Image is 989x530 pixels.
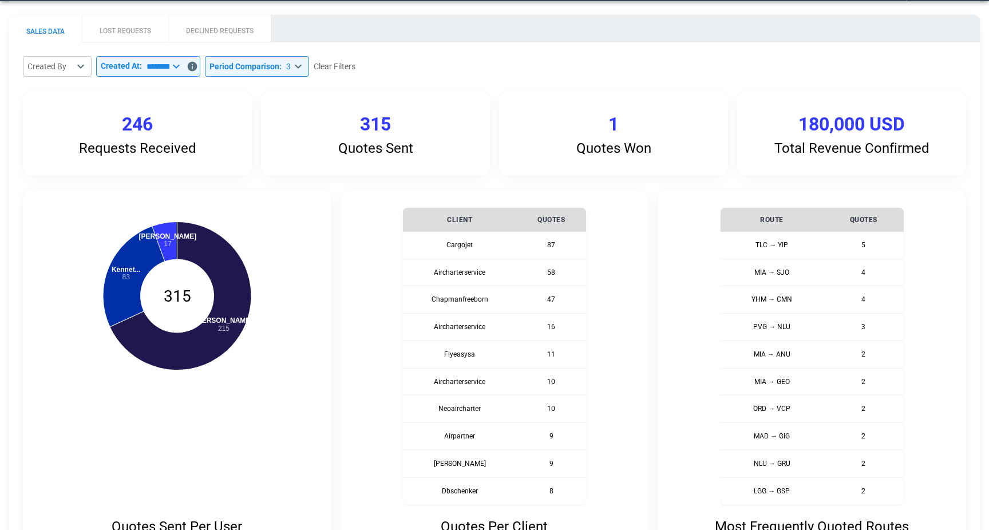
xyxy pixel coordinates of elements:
th: Quotes [517,208,586,232]
tspan: 215 [218,324,230,332]
td: 10 [517,368,586,395]
tspan: Kennet... [112,266,141,274]
td: 16 [517,314,586,341]
td: 2 [824,341,904,368]
p: Total Revenue Confirmed [774,140,929,157]
button: LOST REQUESTS [82,15,168,42]
th: YHM → CMN [721,286,824,314]
div: Created By [27,61,73,72]
table: simple table [721,208,904,505]
th: MIA → SJO [721,259,824,286]
p: Quotes Won [576,140,651,157]
td: 9 [517,450,586,478]
td: 2 [824,477,904,504]
tspan: 17 [164,240,172,248]
p: Created At: [101,61,142,71]
th: Airpartner [403,423,517,450]
p: Quotes Sent [338,140,413,157]
td: 5 [824,232,904,259]
th: Route [721,208,824,232]
td: 58 [517,259,586,286]
p: 180,000 USD [798,113,905,136]
th: Aircharterservice [403,314,517,341]
div: Period Comparison : [209,61,291,72]
text: 315 [163,287,191,306]
td: 2 [824,395,904,423]
p: 315 [360,113,391,136]
td: 3 [824,314,904,341]
button: SALES DATA [9,15,82,42]
th: ORD → VCP [721,395,824,423]
th: MIA → ANU [721,341,824,368]
p: 1 [608,113,619,136]
td: 9 [517,423,586,450]
td: 4 [824,259,904,286]
th: TLC → YIP [721,232,824,259]
th: LGG → GSP [721,477,824,504]
th: MIA → GEO [721,368,824,395]
td: 2 [824,450,904,478]
th: NLU → GRU [721,450,824,478]
td: 4 [824,286,904,314]
td: 2 [824,423,904,450]
th: Dbschenker [403,477,517,504]
td: 11 [517,341,586,368]
th: MAD → GIG [721,423,824,450]
th: Flyeasysa [403,341,517,368]
p: 246 [122,113,153,136]
td: 47 [517,286,586,314]
th: PVG → NLU [721,314,824,341]
tspan: 83 [122,273,130,281]
div: 3 [286,61,291,72]
th: Aircharterservice [403,368,517,395]
button: DECLINED REQUESTS [168,15,271,42]
td: 87 [517,232,586,259]
th: Aircharterservice [403,259,517,286]
td: 8 [517,477,586,504]
svg: Data includes activity through 17/09/2025 (end of day UTC) [187,61,198,72]
th: Quotes [824,208,904,232]
th: Neoaircharter [403,395,517,423]
button: Clear Filters [314,60,355,74]
p: Requests Received [79,140,196,157]
th: [PERSON_NAME] [403,450,517,478]
th: Chapmanfreeborn [403,286,517,314]
td: 10 [517,395,586,423]
tspan: [PERSON_NAME] [139,232,196,240]
th: Cargojet [403,232,517,259]
table: simple table [403,208,586,505]
th: Client [403,208,517,232]
tspan: [PERSON_NAME] [195,317,252,325]
td: 2 [824,368,904,395]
